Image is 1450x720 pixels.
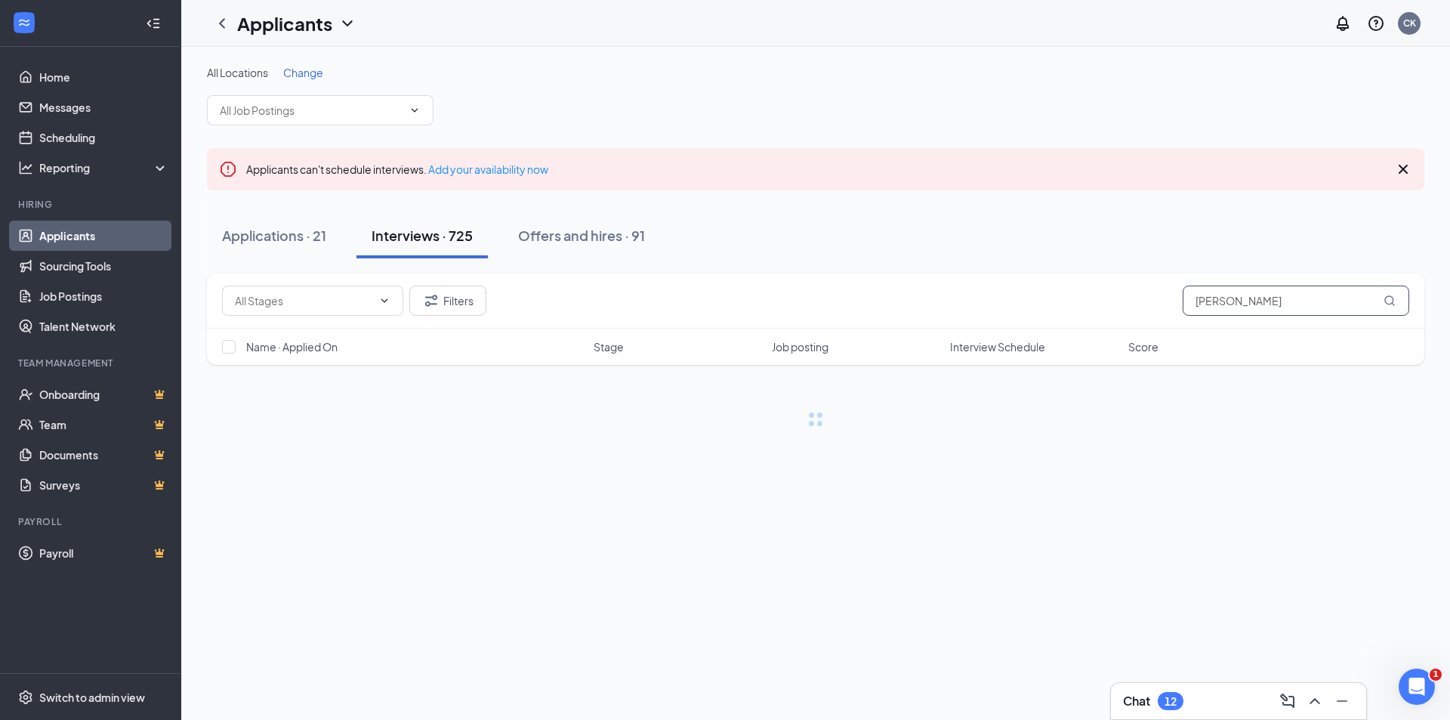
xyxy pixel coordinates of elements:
[1128,339,1158,354] span: Score
[18,198,165,211] div: Hiring
[18,690,33,705] svg: Settings
[1330,689,1354,713] button: Minimize
[237,11,332,36] h1: Applicants
[39,221,168,251] a: Applicants
[1394,160,1412,178] svg: Cross
[594,339,624,354] span: Stage
[39,440,168,470] a: DocumentsCrown
[1183,286,1409,316] input: Search in interviews
[39,251,168,281] a: Sourcing Tools
[17,15,32,30] svg: WorkstreamLogo
[18,160,33,175] svg: Analysis
[39,62,168,92] a: Home
[1165,695,1177,708] div: 12
[39,690,145,705] div: Switch to admin view
[1123,693,1150,709] h3: Chat
[213,14,231,32] svg: ChevronLeft
[372,226,473,245] div: Interviews · 725
[1333,692,1351,710] svg: Minimize
[146,16,161,31] svg: Collapse
[1334,14,1352,32] svg: Notifications
[1303,689,1327,713] button: ChevronUp
[39,122,168,153] a: Scheduling
[338,14,356,32] svg: ChevronDown
[1306,692,1324,710] svg: ChevronUp
[235,292,372,309] input: All Stages
[409,286,486,316] button: Filter Filters
[1276,689,1300,713] button: ComposeMessage
[378,295,390,307] svg: ChevronDown
[1430,669,1442,681] span: 1
[950,339,1045,354] span: Interview Schedule
[39,281,168,311] a: Job Postings
[222,226,326,245] div: Applications · 21
[39,160,169,175] div: Reporting
[246,339,338,354] span: Name · Applied On
[246,162,548,176] span: Applicants can't schedule interviews.
[39,470,168,500] a: SurveysCrown
[1279,692,1297,710] svg: ComposeMessage
[18,357,165,369] div: Team Management
[1403,17,1416,29] div: CK
[39,538,168,568] a: PayrollCrown
[283,66,323,79] span: Change
[409,104,421,116] svg: ChevronDown
[219,160,237,178] svg: Error
[1367,14,1385,32] svg: QuestionInfo
[428,162,548,176] a: Add your availability now
[1384,295,1396,307] svg: MagnifyingGlass
[1399,669,1435,705] iframe: Intercom live chat
[772,339,828,354] span: Job posting
[220,102,403,119] input: All Job Postings
[39,379,168,409] a: OnboardingCrown
[18,515,165,528] div: Payroll
[39,311,168,341] a: Talent Network
[422,292,440,310] svg: Filter
[39,409,168,440] a: TeamCrown
[518,226,645,245] div: Offers and hires · 91
[39,92,168,122] a: Messages
[207,66,268,79] span: All Locations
